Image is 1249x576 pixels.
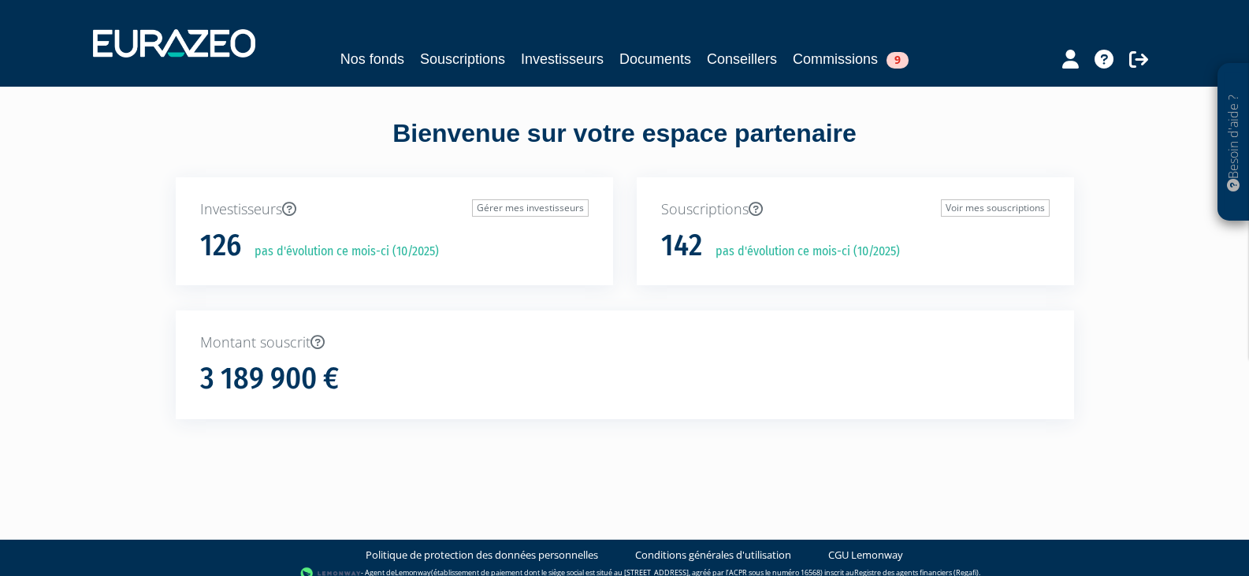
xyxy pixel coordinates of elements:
a: Investisseurs [521,48,604,70]
a: Conseillers [707,48,777,70]
a: Commissions9 [793,48,909,70]
h1: 3 189 900 € [200,362,339,396]
p: Investisseurs [200,199,589,220]
p: Souscriptions [661,199,1050,220]
a: CGU Lemonway [828,548,903,563]
img: 1732889491-logotype_eurazeo_blanc_rvb.png [93,29,255,58]
a: Gérer mes investisseurs [472,199,589,217]
h1: 126 [200,229,241,262]
p: Montant souscrit [200,333,1050,353]
a: Souscriptions [420,48,505,70]
h1: 142 [661,229,702,262]
p: pas d'évolution ce mois-ci (10/2025) [243,243,439,261]
span: 9 [887,52,909,69]
p: Besoin d'aide ? [1225,72,1243,214]
a: Documents [619,48,691,70]
a: Nos fonds [340,48,404,70]
a: Voir mes souscriptions [941,199,1050,217]
p: pas d'évolution ce mois-ci (10/2025) [704,243,900,261]
div: Bienvenue sur votre espace partenaire [164,116,1086,177]
a: Conditions générales d'utilisation [635,548,791,563]
a: Politique de protection des données personnelles [366,548,598,563]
